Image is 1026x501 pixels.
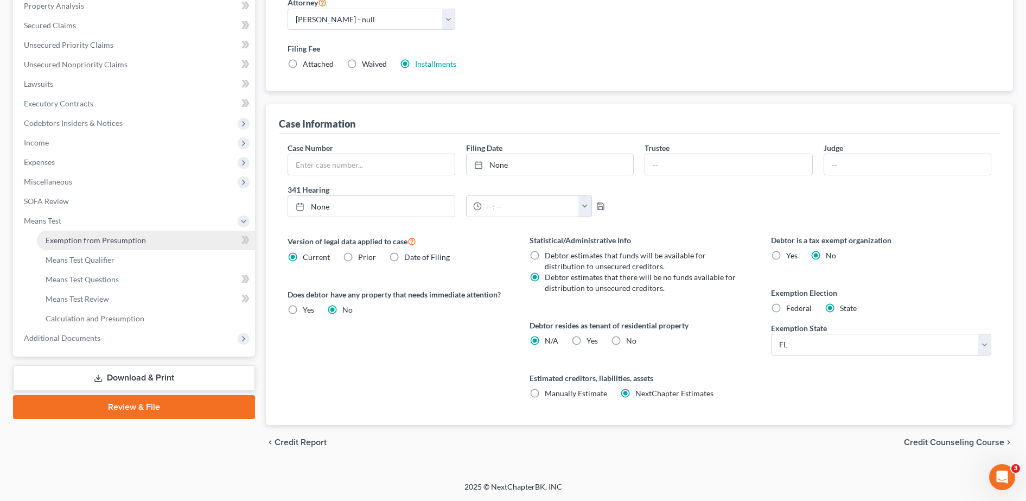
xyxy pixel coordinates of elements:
[645,142,670,154] label: Trustee
[303,59,334,68] span: Attached
[266,438,327,447] button: chevron_left Credit Report
[275,438,327,447] span: Credit Report
[24,177,72,186] span: Miscellaneous
[46,275,119,284] span: Means Test Questions
[24,333,100,343] span: Additional Documents
[840,303,857,313] span: State
[545,389,607,398] span: Manually Estimate
[15,94,255,113] a: Executory Contracts
[15,74,255,94] a: Lawsuits
[288,234,508,248] label: Version of legal data applied to case
[303,305,314,314] span: Yes
[37,250,255,270] a: Means Test Qualifier
[204,481,823,501] div: 2025 © NextChapterBK, INC
[904,438,1004,447] span: Credit Counseling Course
[530,320,750,331] label: Debtor resides as tenant of residential property
[626,336,636,345] span: No
[771,322,827,334] label: Exemption State
[37,309,255,328] a: Calculation and Presumption
[24,60,128,69] span: Unsecured Nonpriority Claims
[530,372,750,384] label: Estimated creditors, liabilities, assets
[46,294,109,303] span: Means Test Review
[545,272,736,293] span: Debtor estimates that there will be no funds available for distribution to unsecured creditors.
[13,365,255,391] a: Download & Print
[24,99,93,108] span: Executory Contracts
[545,251,706,271] span: Debtor estimates that funds will be available for distribution to unsecured creditors.
[358,252,376,262] span: Prior
[24,1,84,10] span: Property Analysis
[288,142,333,154] label: Case Number
[288,43,991,54] label: Filing Fee
[13,395,255,419] a: Review & File
[904,438,1013,447] button: Credit Counseling Course chevron_right
[46,255,114,264] span: Means Test Qualifier
[1011,464,1020,473] span: 3
[15,55,255,74] a: Unsecured Nonpriority Claims
[288,196,455,217] a: None
[37,289,255,309] a: Means Test Review
[24,216,61,225] span: Means Test
[989,464,1015,490] iframe: Intercom live chat
[303,252,330,262] span: Current
[24,196,69,206] span: SOFA Review
[24,40,113,49] span: Unsecured Priority Claims
[587,336,598,345] span: Yes
[645,154,812,175] input: --
[15,16,255,35] a: Secured Claims
[15,35,255,55] a: Unsecured Priority Claims
[404,252,450,262] span: Date of Filing
[282,184,640,195] label: 341 Hearing
[279,117,355,130] div: Case Information
[342,305,353,314] span: No
[37,231,255,250] a: Exemption from Presumption
[415,59,456,68] a: Installments
[362,59,387,68] span: Waived
[15,192,255,211] a: SOFA Review
[824,142,843,154] label: Judge
[266,438,275,447] i: chevron_left
[635,389,713,398] span: NextChapter Estimates
[24,21,76,30] span: Secured Claims
[46,236,146,245] span: Exemption from Presumption
[786,251,798,260] span: Yes
[24,138,49,147] span: Income
[24,157,55,167] span: Expenses
[771,287,991,299] label: Exemption Election
[46,314,144,323] span: Calculation and Presumption
[530,234,750,246] label: Statistical/Administrative Info
[786,303,812,313] span: Federal
[466,142,502,154] label: Filing Date
[37,270,255,289] a: Means Test Questions
[826,251,836,260] span: No
[288,154,455,175] input: Enter case number...
[482,196,579,217] input: -- : --
[24,118,123,128] span: Codebtors Insiders & Notices
[288,289,508,300] label: Does debtor have any property that needs immediate attention?
[771,234,991,246] label: Debtor is a tax exempt organization
[24,79,53,88] span: Lawsuits
[545,336,558,345] span: N/A
[1004,438,1013,447] i: chevron_right
[824,154,991,175] input: --
[467,154,633,175] a: None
